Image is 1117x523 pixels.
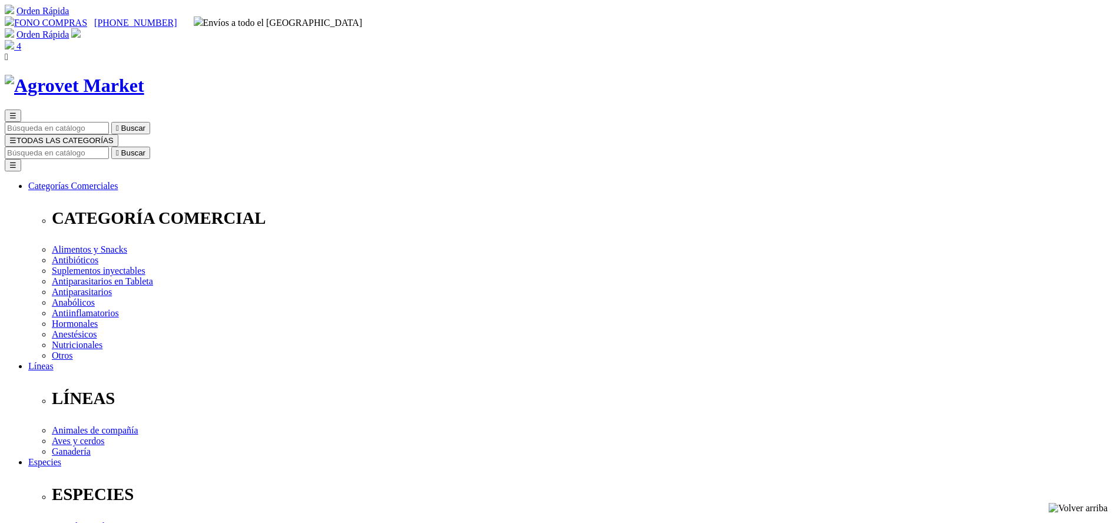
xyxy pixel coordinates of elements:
[121,124,145,133] span: Buscar
[52,266,145,276] a: Suplementos inyectables
[52,244,127,254] a: Alimentos y Snacks
[71,29,81,39] a: Acceda a su cuenta de cliente
[52,340,102,350] a: Nutricionales
[5,41,21,51] a: 4
[5,5,14,14] img: shopping-cart.svg
[16,29,69,39] a: Orden Rápida
[52,276,153,286] a: Antiparasitarios en Tableta
[52,485,1112,504] p: ESPECIES
[194,16,203,26] img: delivery-truck.svg
[5,52,8,62] i: 
[194,18,363,28] span: Envíos a todo el [GEOGRAPHIC_DATA]
[28,181,118,191] a: Categorías Comerciales
[94,18,177,28] a: [PHONE_NUMBER]
[52,446,91,456] a: Ganadería
[28,361,54,371] a: Líneas
[16,6,69,16] a: Orden Rápida
[5,18,87,28] a: FONO COMPRAS
[5,40,14,49] img: shopping-bag.svg
[52,319,98,329] a: Hormonales
[111,122,150,134] button:  Buscar
[116,124,119,133] i: 
[52,208,1112,228] p: CATEGORÍA COMERCIAL
[1049,503,1108,514] img: Volver arriba
[71,28,81,38] img: user.svg
[111,147,150,159] button:  Buscar
[121,148,145,157] span: Buscar
[16,41,21,51] span: 4
[5,110,21,122] button: ☰
[52,436,104,446] a: Aves y cerdos
[52,297,95,307] a: Anabólicos
[52,389,1112,408] p: LÍNEAS
[52,287,112,297] a: Antiparasitarios
[52,350,73,360] a: Otros
[116,148,119,157] i: 
[5,159,21,171] button: ☰
[5,75,144,97] img: Agrovet Market
[5,16,14,26] img: phone.svg
[28,457,61,467] a: Especies
[5,134,118,147] button: ☰TODAS LAS CATEGORÍAS
[52,255,98,265] a: Antibióticos
[52,425,138,435] a: Animales de compañía
[9,111,16,120] span: ☰
[9,136,16,145] span: ☰
[5,122,109,134] input: Buscar
[52,329,97,339] a: Anestésicos
[5,147,109,159] input: Buscar
[52,308,119,318] a: Antiinflamatorios
[5,28,14,38] img: shopping-cart.svg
